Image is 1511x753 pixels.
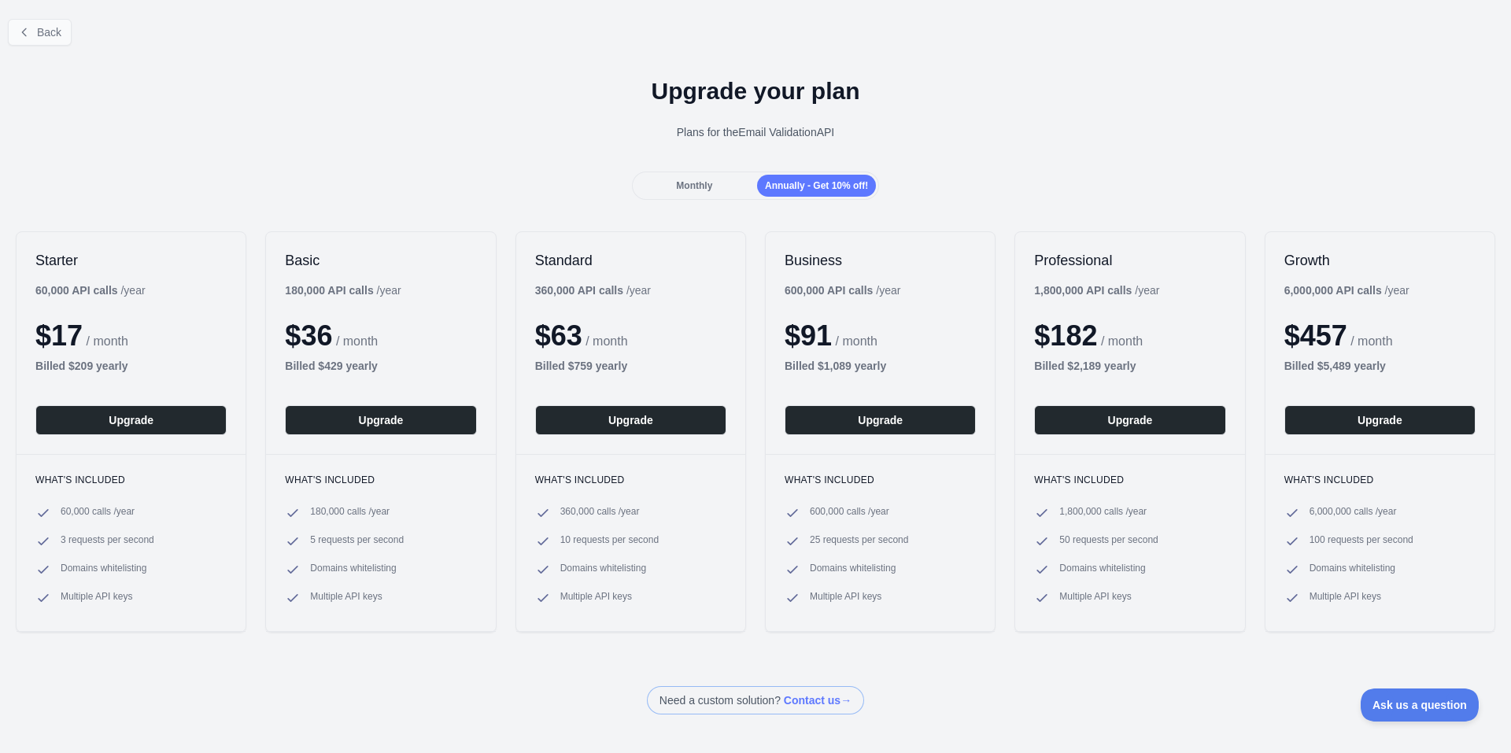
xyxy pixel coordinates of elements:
h2: Standard [535,251,726,270]
b: 600,000 API calls [785,284,873,297]
b: 360,000 API calls [535,284,623,297]
span: $ 91 [785,319,832,352]
div: / year [785,282,900,298]
div: / year [535,282,651,298]
iframe: Toggle Customer Support [1361,688,1480,722]
div: / year [1034,282,1159,298]
h2: Professional [1034,251,1225,270]
span: $ 182 [1034,319,1097,352]
h2: Business [785,251,976,270]
b: 1,800,000 API calls [1034,284,1132,297]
